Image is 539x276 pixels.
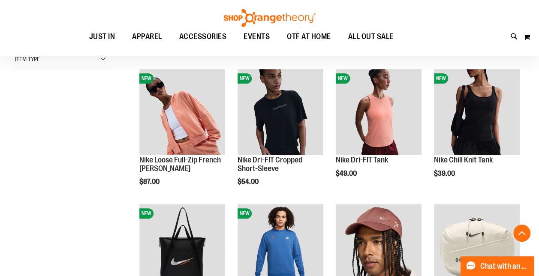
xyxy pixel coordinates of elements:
div: product [135,65,229,207]
img: Nike Dri-FIT Tank [336,69,422,155]
a: Nike Chill Knit TankNEW [434,69,520,156]
div: product [430,65,524,199]
span: JUST IN [89,27,115,46]
img: Nike Chill Knit Tank [434,69,520,155]
img: Nike Loose Full-Zip French Terry Hoodie [139,69,225,155]
a: Nike Dri-FIT TankNEW [336,69,422,156]
a: Nike Loose Full-Zip French [PERSON_NAME] [139,156,221,173]
div: product [331,65,426,199]
span: ACCESSORIES [179,27,227,46]
span: NEW [336,73,350,84]
span: Chat with an Expert [480,262,529,270]
span: NEW [238,208,252,219]
a: Nike Loose Full-Zip French Terry HoodieNEW [139,69,225,156]
span: OTF AT HOME [287,27,331,46]
span: $54.00 [238,178,260,186]
button: Back To Top [513,225,530,242]
span: ALL OUT SALE [348,27,394,46]
span: $87.00 [139,178,161,186]
a: Nike Chill Knit Tank [434,156,493,164]
span: NEW [434,73,448,84]
span: NEW [238,73,252,84]
span: NEW [139,208,154,219]
button: Chat with an Expert [461,256,534,276]
span: EVENTS [244,27,270,46]
a: Nike Dri-FIT Cropped Short-SleeveNEW [238,69,323,156]
a: Nike Dri-FIT Cropped Short-Sleeve [238,156,302,173]
span: $49.00 [336,170,358,177]
span: $39.00 [434,170,456,177]
div: product [233,65,328,207]
img: Nike Dri-FIT Cropped Short-Sleeve [238,69,323,155]
img: Shop Orangetheory [223,9,317,27]
span: Item Type [15,56,40,63]
span: APPAREL [132,27,162,46]
a: Nike Dri-FIT Tank [336,156,388,164]
span: NEW [139,73,154,84]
